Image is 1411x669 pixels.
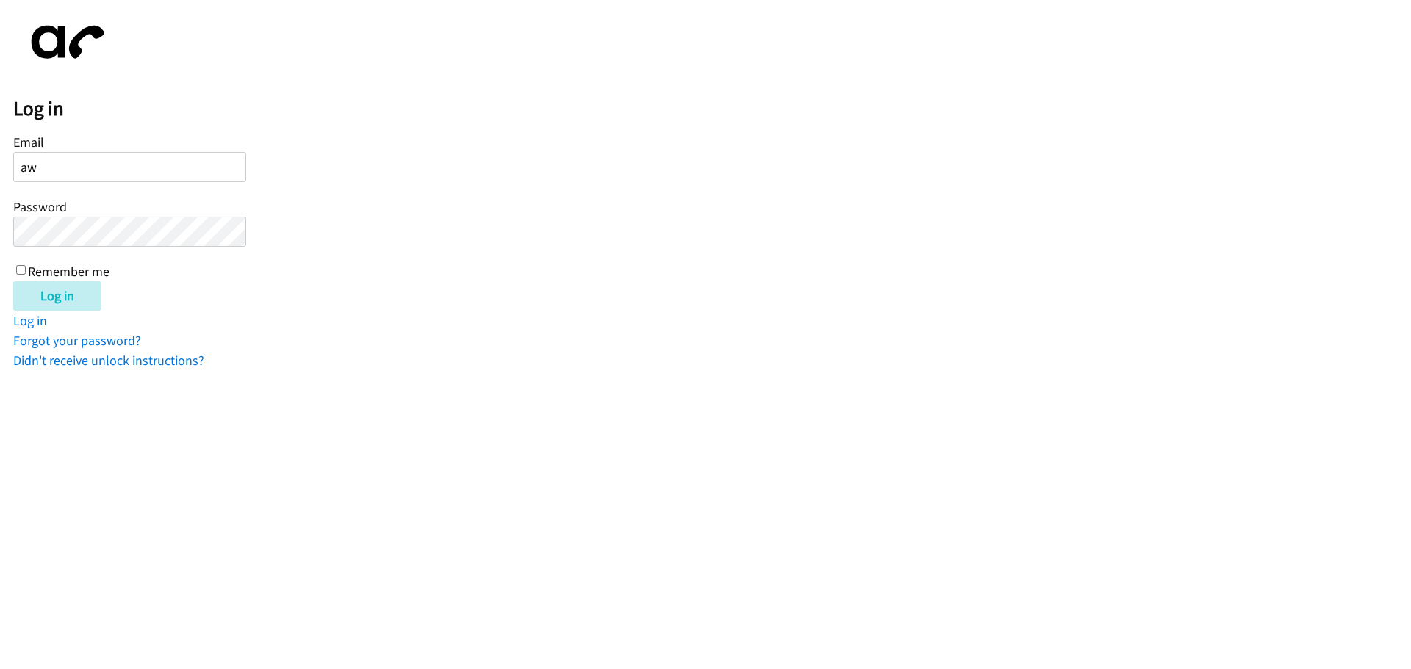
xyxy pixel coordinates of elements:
[13,281,101,311] input: Log in
[13,134,44,151] label: Email
[13,352,204,369] a: Didn't receive unlock instructions?
[13,332,141,349] a: Forgot your password?
[13,312,47,329] a: Log in
[13,198,67,215] label: Password
[28,263,109,280] label: Remember me
[13,13,116,71] img: aphone-8a226864a2ddd6a5e75d1ebefc011f4aa8f32683c2d82f3fb0802fe031f96514.svg
[13,96,1411,121] h2: Log in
